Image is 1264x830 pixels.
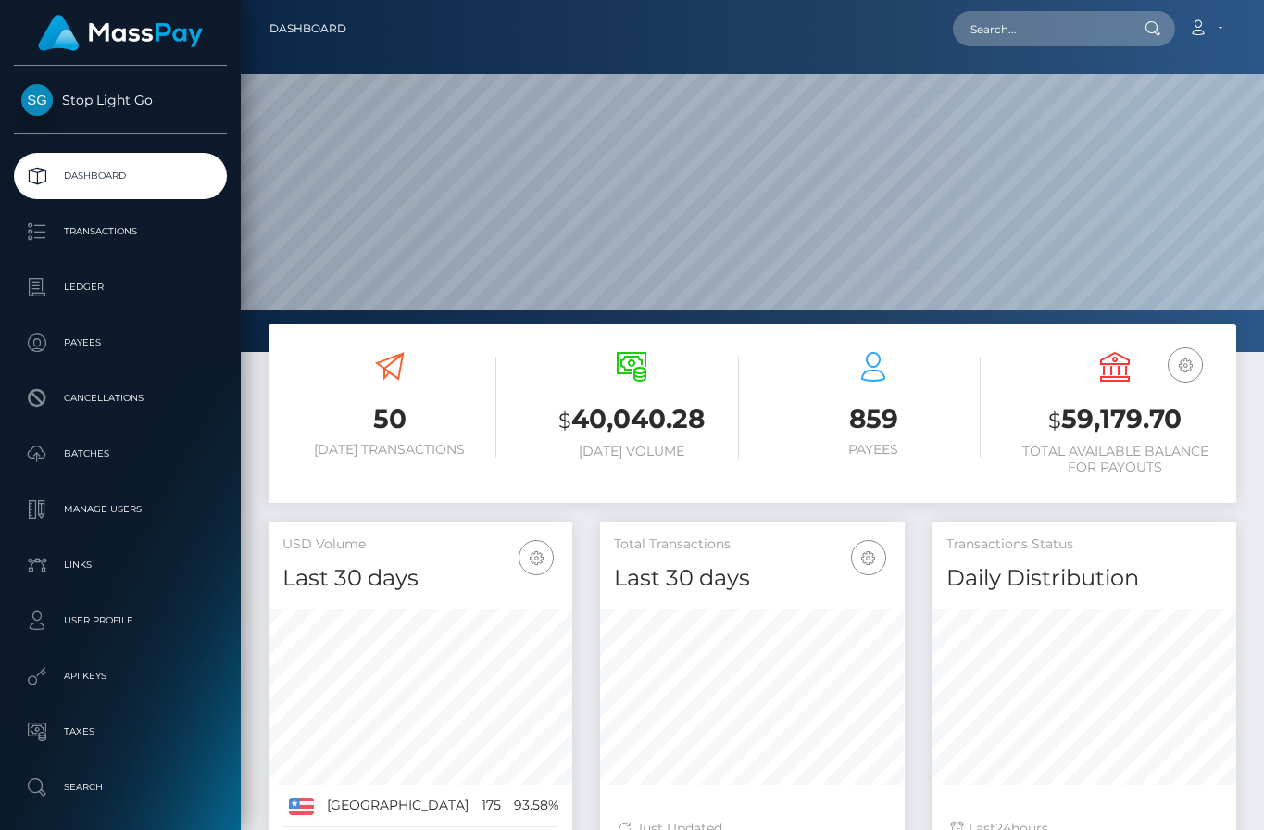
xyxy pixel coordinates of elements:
p: Transactions [21,218,219,245]
a: Cancellations [14,375,227,421]
h4: Last 30 days [614,562,890,595]
img: MassPay Logo [38,15,203,51]
a: Batches [14,431,227,477]
span: Stop Light Go [14,92,227,108]
small: $ [558,408,571,434]
p: Search [21,773,219,801]
small: $ [1048,408,1061,434]
a: Dashboard [269,9,346,48]
p: Ledger [21,273,219,301]
h4: Daily Distribution [946,562,1222,595]
p: Dashboard [21,162,219,190]
a: Search [14,764,227,811]
a: Taxes [14,709,227,755]
p: Manage Users [21,496,219,523]
h3: 40,040.28 [524,401,738,439]
h5: Total Transactions [614,535,890,554]
p: Taxes [21,718,219,746]
a: Ledger [14,264,227,310]
a: Links [14,542,227,588]
h6: [DATE] Transactions [282,442,496,458]
input: Search... [953,11,1127,46]
a: Dashboard [14,153,227,199]
h6: Total Available Balance for Payouts [1008,444,1222,475]
td: [GEOGRAPHIC_DATA] [320,785,475,827]
td: 175 [475,785,507,827]
a: Manage Users [14,486,227,533]
h6: Payees [767,442,981,458]
a: Payees [14,320,227,366]
p: Batches [21,440,219,468]
td: 93.58% [507,785,566,827]
h5: USD Volume [282,535,558,554]
h3: 59,179.70 [1008,401,1222,439]
h3: 859 [767,401,981,437]
a: User Profile [14,597,227,644]
img: Stop Light Go [21,84,53,116]
a: API Keys [14,653,227,699]
a: Transactions [14,208,227,255]
p: API Keys [21,662,219,690]
h6: [DATE] Volume [524,444,738,459]
p: User Profile [21,607,219,635]
p: Cancellations [21,384,219,412]
h3: 50 [282,401,496,437]
p: Links [21,551,219,579]
h5: Transactions Status [946,535,1222,554]
h4: Last 30 days [282,562,558,595]
p: Payees [21,329,219,357]
img: US.png [289,798,314,814]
